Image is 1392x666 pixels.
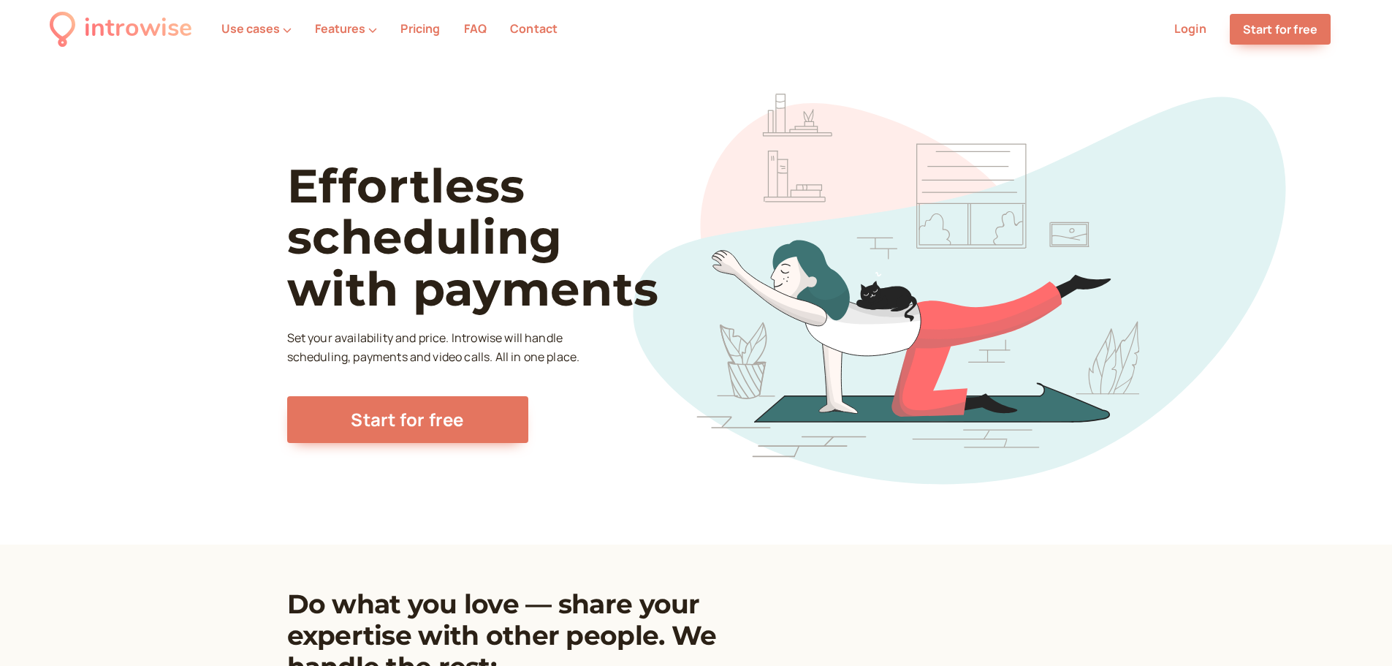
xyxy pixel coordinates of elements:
[287,329,584,367] p: Set your availability and price. Introwise will handle scheduling, payments and video calls. All ...
[287,396,528,443] a: Start for free
[287,160,712,314] h1: Effortless scheduling with payments
[221,22,292,35] button: Use cases
[1230,14,1331,45] a: Start for free
[464,20,487,37] a: FAQ
[510,20,558,37] a: Contact
[84,9,192,49] div: introwise
[400,20,440,37] a: Pricing
[1174,20,1206,37] a: Login
[315,22,377,35] button: Features
[50,9,192,49] a: introwise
